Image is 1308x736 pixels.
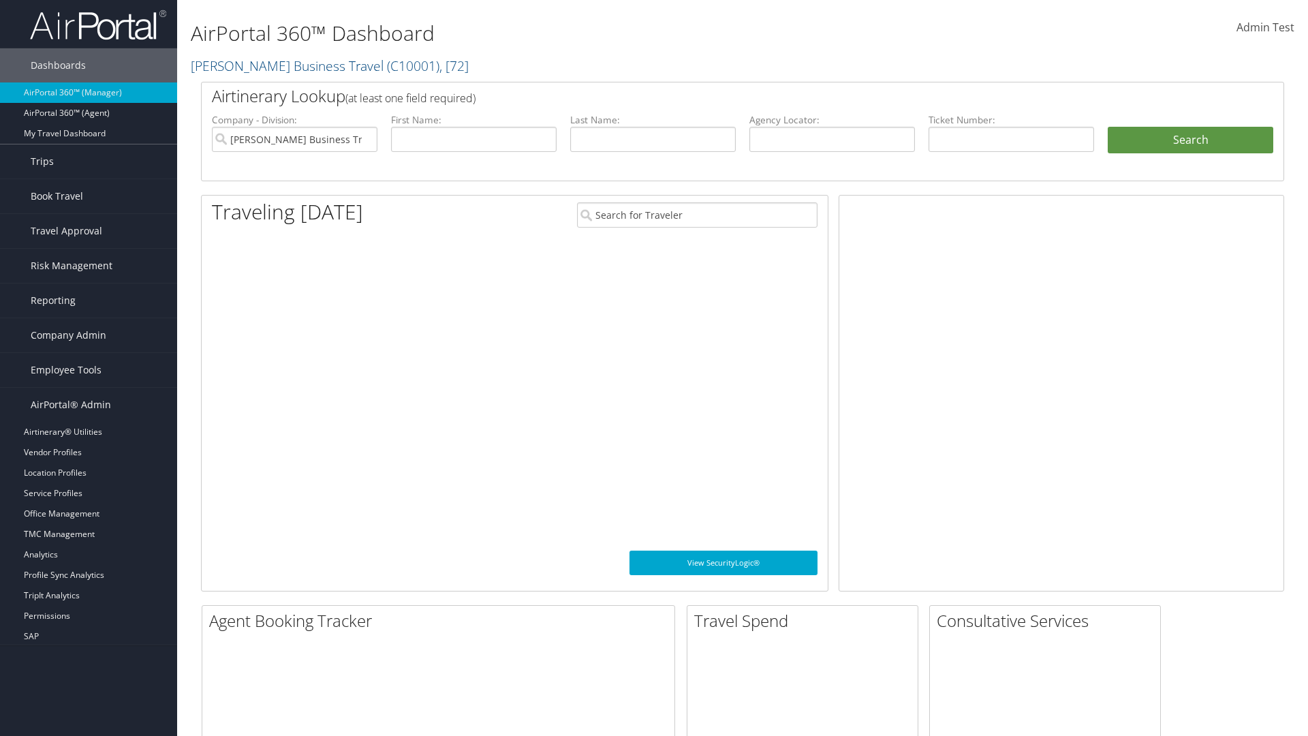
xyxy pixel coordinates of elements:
span: Travel Approval [31,214,102,248]
label: Last Name: [570,113,736,127]
a: View SecurityLogic® [629,551,817,575]
label: Agency Locator: [749,113,915,127]
img: airportal-logo.png [30,9,166,41]
a: Admin Test [1236,7,1294,49]
span: ( C10001 ) [387,57,439,75]
span: Book Travel [31,179,83,213]
button: Search [1108,127,1273,154]
span: , [ 72 ] [439,57,469,75]
label: Company - Division: [212,113,377,127]
label: First Name: [391,113,557,127]
span: Dashboards [31,48,86,82]
h2: Travel Spend [694,609,918,632]
span: AirPortal® Admin [31,388,111,422]
span: Reporting [31,283,76,318]
input: Search for Traveler [577,202,817,228]
span: Trips [31,144,54,179]
a: [PERSON_NAME] Business Travel [191,57,469,75]
h2: Consultative Services [937,609,1160,632]
h2: Agent Booking Tracker [209,609,674,632]
span: Risk Management [31,249,112,283]
label: Ticket Number: [929,113,1094,127]
span: Employee Tools [31,353,102,387]
span: Admin Test [1236,20,1294,35]
h2: Airtinerary Lookup [212,85,1183,108]
span: (at least one field required) [345,91,476,106]
h1: Traveling [DATE] [212,198,363,226]
h1: AirPortal 360™ Dashboard [191,19,926,48]
span: Company Admin [31,318,106,352]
